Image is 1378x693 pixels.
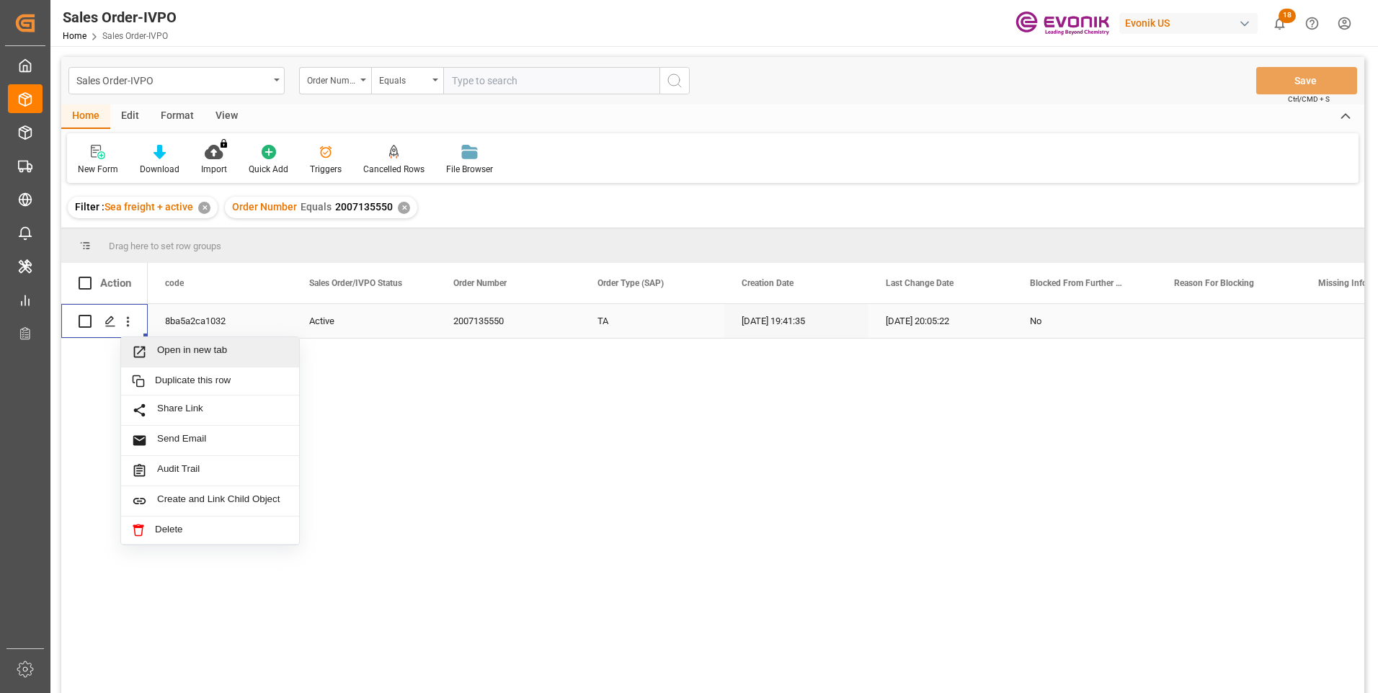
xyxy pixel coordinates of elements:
img: Evonik-brand-mark-Deep-Purple-RGB.jpeg_1700498283.jpeg [1015,11,1109,36]
span: Filter : [75,201,105,213]
div: New Form [78,163,118,176]
span: Last Change Date [886,278,954,288]
button: Evonik US [1119,9,1263,37]
div: Active [309,305,419,338]
button: search button [659,67,690,94]
span: Reason For Blocking [1174,278,1254,288]
a: Home [63,31,86,41]
div: TA [580,304,724,338]
span: Equals [301,201,332,213]
div: Cancelled Rows [363,163,424,176]
div: Order Number [307,71,356,87]
div: Format [150,104,205,129]
button: Help Center [1296,7,1328,40]
div: Triggers [310,163,342,176]
div: Sales Order-IVPO [76,71,269,89]
div: 2007135550 [436,304,580,338]
div: ✕ [398,202,410,214]
input: Type to search [443,67,659,94]
div: Download [140,163,179,176]
span: Ctrl/CMD + S [1288,94,1330,104]
div: ✕ [198,202,210,214]
span: Sales Order/IVPO Status [309,278,402,288]
button: open menu [68,67,285,94]
div: View [205,104,249,129]
span: Order Type (SAP) [597,278,664,288]
button: open menu [371,67,443,94]
span: Drag here to set row groups [109,241,221,251]
div: File Browser [446,163,493,176]
div: [DATE] 20:05:22 [868,304,1013,338]
button: Save [1256,67,1357,94]
button: open menu [299,67,371,94]
div: Home [61,104,110,129]
div: Sales Order-IVPO [63,6,177,28]
span: Order Number [232,201,297,213]
div: Quick Add [249,163,288,176]
span: Blocked From Further Processing [1030,278,1126,288]
div: No [1030,305,1139,338]
div: Edit [110,104,150,129]
button: show 18 new notifications [1263,7,1296,40]
span: 2007135550 [335,201,393,213]
div: Action [100,277,131,290]
span: code [165,278,184,288]
span: Sea freight + active [105,201,193,213]
span: Order Number [453,278,507,288]
div: Press SPACE to select this row. [61,304,148,339]
div: 8ba5a2ca1032 [148,304,292,338]
div: [DATE] 19:41:35 [724,304,868,338]
span: 18 [1279,9,1296,23]
div: Evonik US [1119,13,1258,34]
span: Creation Date [742,278,794,288]
div: Equals [379,71,428,87]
